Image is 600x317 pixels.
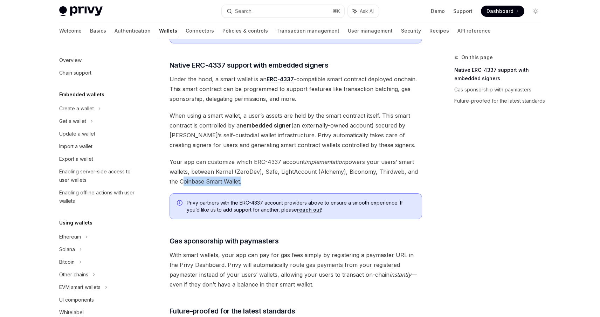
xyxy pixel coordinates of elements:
span: Gas sponsorship with paymasters [170,236,279,246]
a: Gas sponsorship with paymasters [454,84,547,95]
button: Search...⌘K [222,5,344,18]
div: UI components [59,296,94,304]
span: When using a smart wallet, a user’s assets are held by the smart contract itself. This smart cont... [170,111,422,150]
div: Create a wallet [59,104,94,113]
div: Import a wallet [59,142,92,151]
a: Enabling offline actions with user wallets [54,186,143,207]
span: Your app can customize which ERC-4337 account powers your users’ smart wallets, between Kernel (Z... [170,157,422,186]
a: Transaction management [276,22,339,39]
span: ⌘ K [333,8,340,14]
div: Overview [59,56,82,64]
a: Native ERC-4337 support with embedded signers [454,64,547,84]
button: Ask AI [348,5,379,18]
div: Ethereum [59,233,81,241]
button: Toggle dark mode [530,6,541,17]
a: Support [453,8,473,15]
a: UI components [54,294,143,306]
span: Dashboard [487,8,513,15]
svg: Info [177,200,184,207]
a: Demo [431,8,445,15]
a: Security [401,22,421,39]
h5: Using wallets [59,219,92,227]
div: Other chains [59,270,88,279]
span: Privy partners with the ERC-4337 account providers above to ensure a smooth experience. If you’d ... [187,199,415,213]
h5: Embedded wallets [59,90,104,99]
div: EVM smart wallets [59,283,101,291]
div: Get a wallet [59,117,86,125]
span: Future-proofed for the latest standards [170,306,295,316]
div: Enabling offline actions with user wallets [59,188,139,205]
a: Chain support [54,67,143,79]
div: Whitelabel [59,308,84,317]
strong: embedded signer [243,122,291,129]
a: Export a wallet [54,153,143,165]
a: Update a wallet [54,128,143,140]
a: Dashboard [481,6,524,17]
a: Future-proofed for the latest standards [454,95,547,106]
span: Under the hood, a smart wallet is an -compatible smart contract deployed onchain. This smart cont... [170,74,422,104]
a: Overview [54,54,143,67]
em: instantly [389,271,411,278]
a: User management [348,22,393,39]
div: Enabling server-side access to user wallets [59,167,139,184]
span: Ask AI [360,8,374,15]
img: light logo [59,6,103,16]
div: Solana [59,245,75,254]
em: implementation [305,158,345,165]
div: Search... [235,7,255,15]
a: reach out [297,207,321,213]
a: Authentication [115,22,151,39]
div: Bitcoin [59,258,75,266]
a: Enabling server-side access to user wallets [54,165,143,186]
a: API reference [457,22,491,39]
a: Connectors [186,22,214,39]
a: Import a wallet [54,140,143,153]
a: Recipes [429,22,449,39]
span: On this page [461,53,493,62]
a: ERC-4337 [267,76,294,83]
div: Chain support [59,69,91,77]
div: Update a wallet [59,130,95,138]
span: Native ERC-4337 support with embedded signers [170,60,329,70]
div: Export a wallet [59,155,93,163]
span: With smart wallets, your app can pay for gas fees simply by registering a paymaster URL in the Pr... [170,250,422,289]
a: Basics [90,22,106,39]
a: Welcome [59,22,82,39]
a: Wallets [159,22,177,39]
a: Policies & controls [222,22,268,39]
